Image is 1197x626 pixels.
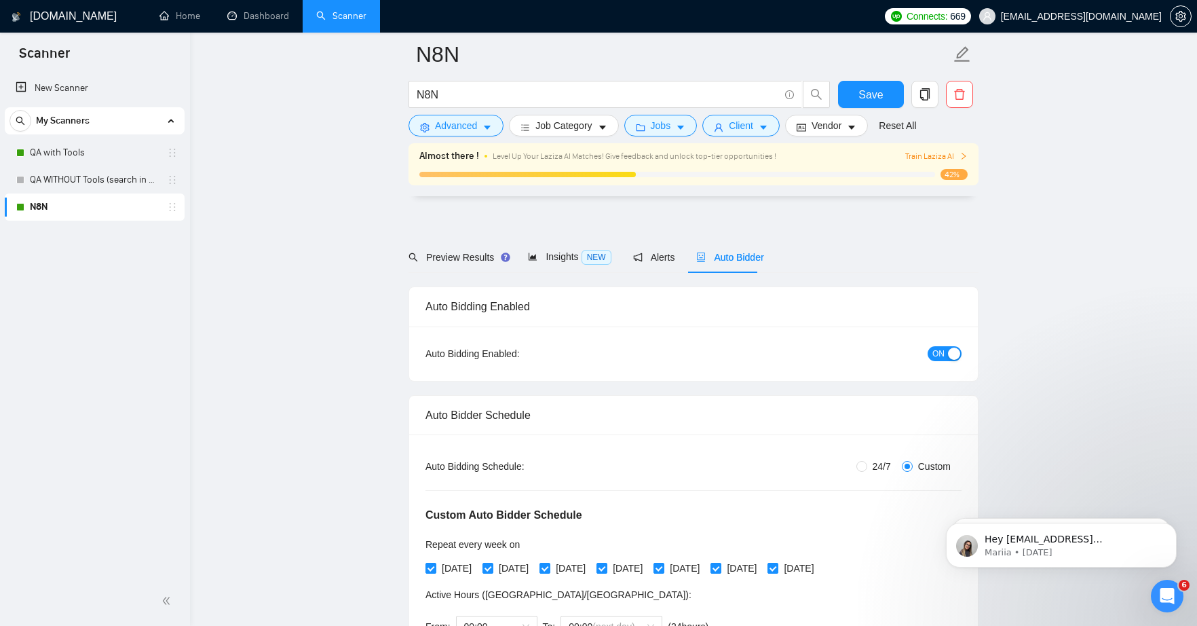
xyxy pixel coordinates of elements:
span: bars [520,122,530,132]
span: user [983,12,992,21]
span: 42% [940,169,968,180]
span: setting [1171,11,1191,22]
button: userClientcaret-down [702,115,780,136]
button: idcardVendorcaret-down [785,115,868,136]
button: barsJob Categorycaret-down [509,115,618,136]
span: NEW [582,250,611,265]
span: Hey [EMAIL_ADDRESS][DOMAIN_NAME], Looks like your Upwork agency Pristine Pro Tech Pvt. Ltd. ran o... [59,39,234,225]
span: Save [858,86,883,103]
span: search [408,253,418,262]
a: N8N [30,194,159,221]
div: Auto Bidder Schedule [425,396,962,435]
span: user [714,122,723,132]
a: homeHome [159,10,200,22]
li: My Scanners [5,107,185,221]
span: caret-down [676,122,685,132]
button: folderJobscaret-down [624,115,698,136]
li: New Scanner [5,75,185,102]
iframe: Intercom live chat [1151,580,1183,612]
span: [DATE] [664,561,705,576]
button: Save [838,81,904,108]
div: Tooltip anchor [499,251,512,263]
span: [DATE] [436,561,477,576]
span: Connects: [907,9,947,24]
span: holder [167,202,178,213]
button: search [9,110,31,132]
input: Scanner name... [416,37,951,71]
a: QA with Tools [30,139,159,166]
span: Active Hours ( [GEOGRAPHIC_DATA]/[GEOGRAPHIC_DATA] ): [425,589,691,600]
button: settingAdvancedcaret-down [408,115,503,136]
span: notification [633,253,643,262]
a: QA WITHOUT Tools (search in Titles) [30,166,159,194]
button: copy [911,81,938,108]
span: search [10,116,31,126]
div: Auto Bidding Enabled: [425,346,604,361]
a: Reset All [879,118,916,133]
span: delete [947,88,972,100]
span: Client [729,118,753,133]
span: Vendor [812,118,841,133]
span: [DATE] [550,561,591,576]
button: Train Laziza AI [905,150,968,163]
span: caret-down [759,122,768,132]
span: Insights [528,251,611,262]
span: Auto Bidder [696,252,763,263]
span: [DATE] [721,561,762,576]
span: My Scanners [36,107,90,134]
span: Repeat every week on [425,539,520,550]
span: folder [636,122,645,132]
span: Almost there ! [419,149,479,164]
button: delete [946,81,973,108]
a: New Scanner [16,75,174,102]
p: Message from Mariia, sent 2w ago [59,52,234,65]
span: Job Category [535,118,592,133]
span: [DATE] [607,561,648,576]
span: search [803,88,829,100]
a: searchScanner [316,10,366,22]
span: Scanner [8,43,81,72]
img: upwork-logo.png [891,11,902,22]
span: area-chart [528,252,537,261]
span: idcard [797,122,806,132]
span: holder [167,147,178,158]
span: 24/7 [867,459,896,474]
span: info-circle [785,90,794,99]
span: holder [167,174,178,185]
span: robot [696,253,706,262]
a: dashboardDashboard [227,10,289,22]
div: Auto Bidding Schedule: [425,459,604,474]
span: caret-down [847,122,856,132]
span: 6 [1179,580,1190,591]
span: setting [420,122,430,132]
h5: Custom Auto Bidder Schedule [425,507,582,523]
a: setting [1170,11,1192,22]
input: Search Freelance Jobs... [417,86,779,103]
span: copy [912,88,938,100]
button: search [803,81,830,108]
span: 669 [950,9,965,24]
span: right [959,152,968,160]
div: Auto Bidding Enabled [425,287,962,326]
span: Alerts [633,252,675,263]
span: Advanced [435,118,477,133]
span: caret-down [482,122,492,132]
span: ON [932,346,945,361]
span: double-left [161,594,175,608]
span: Jobs [651,118,671,133]
span: Preview Results [408,252,506,263]
span: Level Up Your Laziza AI Matches! Give feedback and unlock top-tier opportunities ! [493,151,776,161]
span: caret-down [598,122,607,132]
span: [DATE] [778,561,819,576]
button: setting [1170,5,1192,27]
span: [DATE] [493,561,534,576]
iframe: Intercom notifications message [926,494,1197,589]
span: Custom [913,459,956,474]
span: edit [953,45,971,63]
img: logo [12,6,21,28]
